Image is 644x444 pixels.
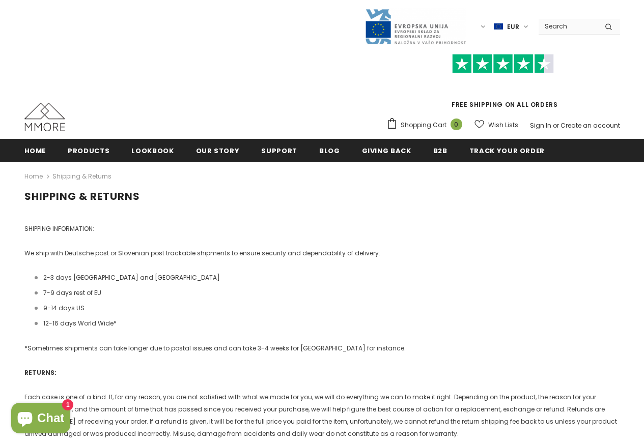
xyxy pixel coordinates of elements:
img: MMORE Cases [24,103,65,131]
a: Home [24,139,46,162]
a: Track your order [469,139,545,162]
p: *Sometimes shipments can take longer due to postal issues and can take 3-4 weeks for [GEOGRAPHIC_... [24,342,620,354]
input: Search Site [539,19,597,34]
li: 12-16 days World Wide* [35,317,620,330]
iframe: Customer reviews powered by Trustpilot [386,73,620,100]
span: FREE SHIPPING ON ALL ORDERS [386,58,620,109]
span: Shipping & Returns [52,170,111,183]
span: Home [24,146,46,156]
p: We ship with Deutsche post or Slovenian post trackable shipments to ensure security and dependabi... [24,247,620,259]
a: Shopping Cart 0 [386,117,467,133]
span: support [261,146,297,156]
span: EUR [507,22,519,32]
span: B2B [433,146,447,156]
span: Shipping & Returns [24,189,140,203]
span: Wish Lists [488,120,518,130]
span: Shopping Cart [401,120,446,130]
a: B2B [433,139,447,162]
a: Javni Razpis [365,22,466,31]
span: Products [68,146,109,156]
inbox-online-store-chat: Shopify online store chat [8,403,73,436]
span: Our Story [196,146,240,156]
span: 0 [451,119,462,130]
li: 7-9 days rest of EU [35,287,620,299]
p: SHIPPING INFORMATION: [24,223,620,235]
span: Giving back [362,146,411,156]
a: Our Story [196,139,240,162]
img: Javni Razpis [365,8,466,45]
a: Products [68,139,109,162]
span: or [553,121,559,130]
span: Blog [319,146,340,156]
a: Giving back [362,139,411,162]
a: support [261,139,297,162]
a: Wish Lists [474,116,518,134]
span: Lookbook [131,146,174,156]
li: 9-14 days US [35,302,620,314]
p: Each case is one of a kind. If, for any reason, you are not satisfied with what we made for you, ... [24,391,620,440]
a: Blog [319,139,340,162]
li: 2-3 days [GEOGRAPHIC_DATA] and [GEOGRAPHIC_DATA] [35,272,620,284]
strong: RETURNS: [24,368,57,377]
a: Lookbook [131,139,174,162]
a: Create an account [561,121,620,130]
a: Sign In [530,121,551,130]
a: Home [24,170,43,183]
span: Track your order [469,146,545,156]
img: Trust Pilot Stars [452,54,554,74]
